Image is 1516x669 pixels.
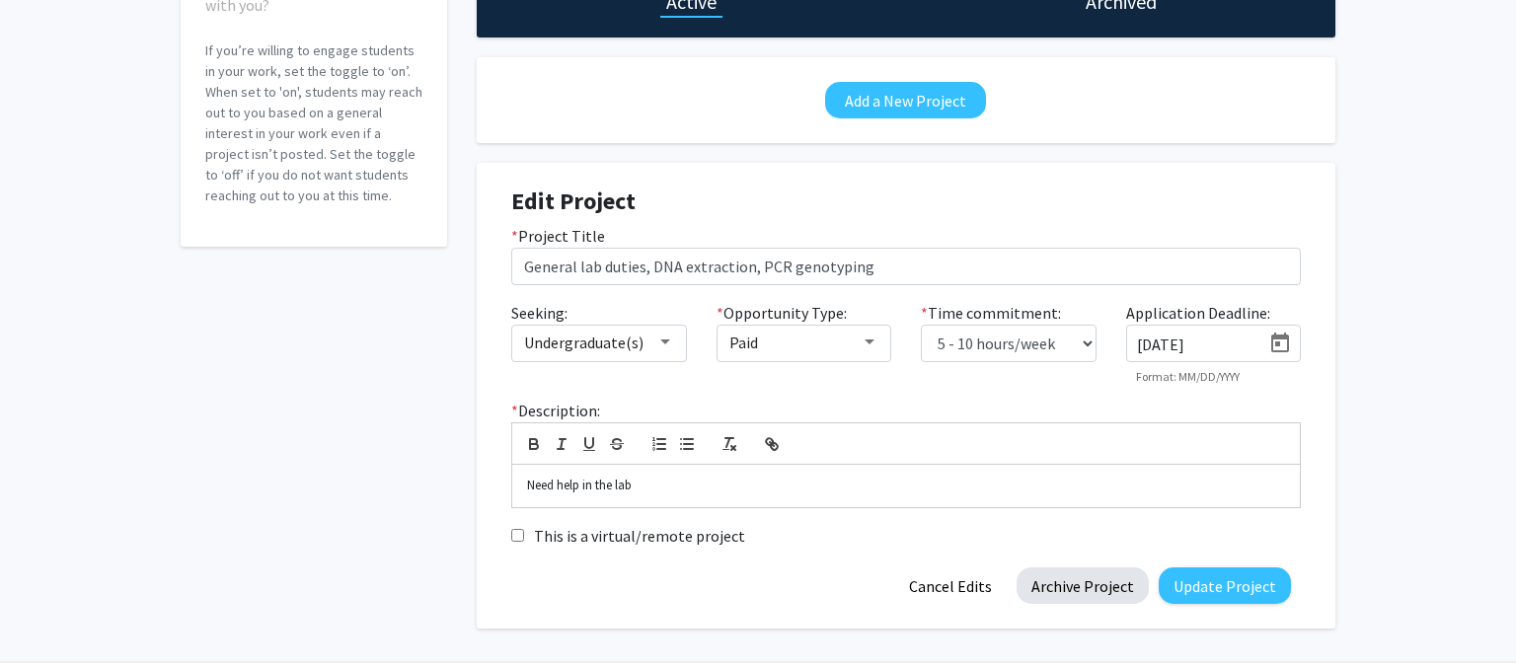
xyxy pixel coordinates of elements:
label: Seeking: [511,301,568,325]
label: Time commitment: [921,301,1061,325]
mat-hint: Format: MM/DD/YYYY [1136,370,1240,384]
span: Paid [729,333,758,352]
label: Description: [511,399,600,422]
label: Project Title [511,224,605,248]
button: Update Project [1159,567,1291,604]
iframe: Chat [15,580,84,654]
button: Archive Project [1017,567,1149,604]
span: Undergraduate(s) [524,333,644,352]
label: Application Deadline: [1126,301,1270,325]
button: Open calendar [1260,326,1300,361]
p: If you’re willing to engage students in your work, set the toggle to ‘on’. When set to 'on', stud... [205,40,422,206]
p: Need help in the lab [527,477,1285,494]
button: Add a New Project [825,82,986,118]
label: Opportunity Type: [717,301,847,325]
button: Cancel Edits [894,567,1007,604]
strong: Edit Project [511,186,636,216]
label: This is a virtual/remote project [534,524,745,548]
